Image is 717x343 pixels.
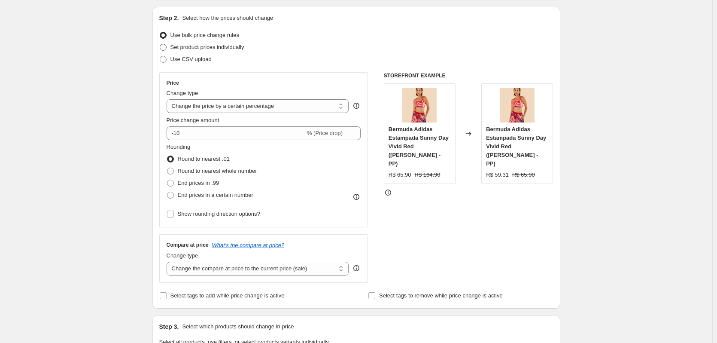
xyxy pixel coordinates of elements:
p: Select how the prices should change [182,14,273,22]
div: help [352,264,361,273]
span: Bermuda Adidas Estampada Sunny Day Vivid Red ([PERSON_NAME] - PP) [486,126,546,167]
span: Use CSV upload [170,56,212,62]
input: -15 [167,126,305,140]
strike: R$ 164.90 [415,171,441,179]
span: Price change amount [167,117,219,123]
span: Change type [167,90,198,96]
span: % (Price drop) [307,130,343,136]
span: Select tags to add while price change is active [170,292,285,299]
span: Show rounding direction options? [178,211,260,217]
h2: Step 3. [159,322,179,331]
img: 317441_0700_1-BERMUDA-ADIDAS-ESTAMPADA-SUNNY-DAY-VIVID-RED_80x.jpg [402,88,437,122]
h3: Compare at price [167,242,209,248]
h3: Price [167,80,179,86]
button: What's the compare at price? [212,242,285,248]
span: Round to nearest whole number [178,168,257,174]
span: End prices in a certain number [178,192,253,198]
span: Select tags to remove while price change is active [379,292,503,299]
span: Rounding [167,144,191,150]
div: help [352,101,361,110]
span: Use bulk price change rules [170,32,239,38]
span: Bermuda Adidas Estampada Sunny Day Vivid Red ([PERSON_NAME] - PP) [389,126,449,167]
div: R$ 59.31 [486,171,509,179]
span: Change type [167,252,198,259]
strike: R$ 65.90 [512,171,535,179]
h2: Step 2. [159,14,179,22]
span: Round to nearest .01 [178,156,230,162]
p: Select which products should change in price [182,322,294,331]
div: R$ 65.90 [389,171,411,179]
img: 317441_0700_1-BERMUDA-ADIDAS-ESTAMPADA-SUNNY-DAY-VIVID-RED_80x.jpg [500,88,535,122]
span: End prices in .99 [178,180,219,186]
h6: STOREFRONT EXAMPLE [384,72,553,79]
span: Set product prices individually [170,44,244,50]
